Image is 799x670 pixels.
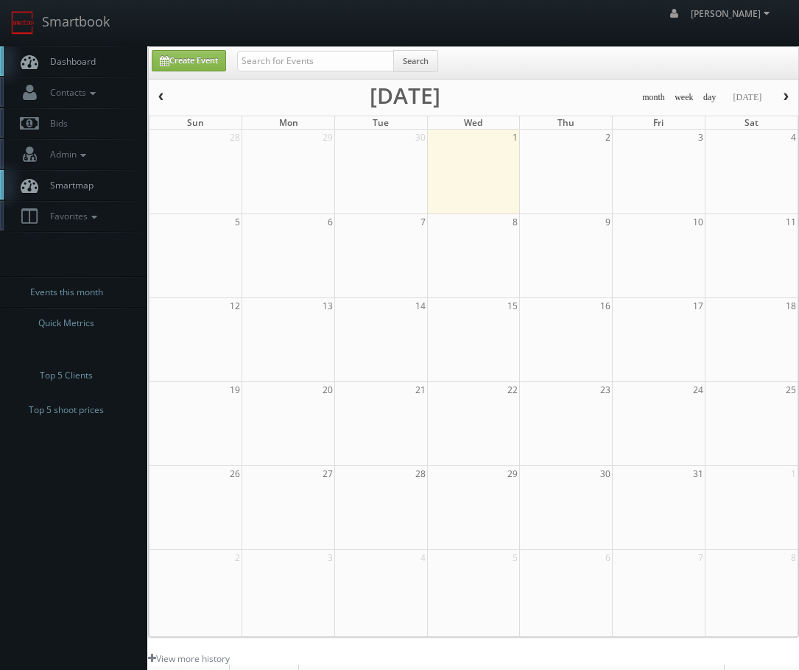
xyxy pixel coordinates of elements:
span: Tue [373,116,389,129]
span: Sat [745,116,758,129]
span: 9 [604,214,612,230]
span: 21 [414,382,427,398]
span: Sun [187,116,204,129]
span: 4 [789,130,798,145]
span: 7 [697,550,705,565]
span: 8 [511,214,519,230]
span: 18 [784,298,798,314]
span: 15 [506,298,519,314]
span: 29 [321,130,334,145]
span: 5 [511,550,519,565]
span: 20 [321,382,334,398]
span: 5 [233,214,242,230]
span: 16 [599,298,612,314]
span: 1 [789,466,798,482]
span: 3 [326,550,334,565]
span: 27 [321,466,334,482]
span: 28 [414,466,427,482]
span: 28 [228,130,242,145]
span: 6 [604,550,612,565]
span: Top 5 shoot prices [29,403,104,417]
span: Events this month [30,285,103,300]
button: [DATE] [728,88,767,107]
span: Top 5 Clients [40,368,93,383]
span: Thu [557,116,574,129]
button: day [698,88,722,107]
button: month [637,88,670,107]
input: Search for Events [237,51,394,71]
span: 11 [784,214,798,230]
a: View more history [148,652,230,665]
span: 30 [599,466,612,482]
a: Create Event [152,50,226,71]
span: Bids [43,117,68,130]
span: 19 [228,382,242,398]
span: 14 [414,298,427,314]
span: 12 [228,298,242,314]
button: Search [393,50,438,72]
span: 4 [419,550,427,565]
h2: [DATE] [370,88,440,103]
span: Mon [279,116,298,129]
span: 22 [506,382,519,398]
span: Wed [464,116,482,129]
span: 30 [414,130,427,145]
span: 13 [321,298,334,314]
span: 25 [784,382,798,398]
span: 3 [697,130,705,145]
span: 23 [599,382,612,398]
button: week [669,88,699,107]
span: Dashboard [43,55,96,68]
span: 26 [228,466,242,482]
span: 29 [506,466,519,482]
span: Fri [653,116,664,129]
span: Admin [43,148,90,161]
span: Quick Metrics [38,316,94,331]
span: [PERSON_NAME] [691,7,774,20]
img: smartbook-logo.png [11,11,35,35]
span: 2 [233,550,242,565]
span: 7 [419,214,427,230]
span: 10 [691,214,705,230]
span: 8 [789,550,798,565]
span: 17 [691,298,705,314]
span: 2 [604,130,612,145]
span: Smartmap [43,179,94,191]
span: 6 [326,214,334,230]
span: 31 [691,466,705,482]
span: Contacts [43,86,99,99]
span: 24 [691,382,705,398]
span: Favorites [43,210,101,222]
span: 1 [511,130,519,145]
